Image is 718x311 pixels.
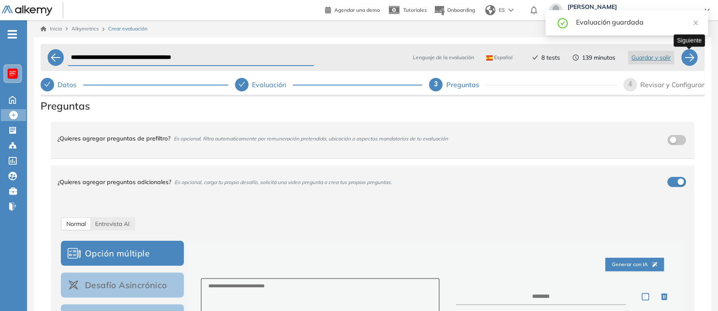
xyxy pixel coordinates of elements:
[66,220,86,228] span: Normal
[557,17,568,28] span: check-circle
[41,98,704,113] span: Preguntas
[541,53,560,62] span: 8 tests
[108,25,147,33] span: Crear evaluación
[447,7,475,13] span: Onboarding
[403,7,427,13] span: Tutoriales
[582,53,615,62] span: 139 minutos
[628,51,674,64] button: Guardar y salir
[640,78,704,91] div: Revisar y Configurar
[413,54,474,61] span: Lenguaje de la evaluación
[71,25,99,32] span: Alkymetrics
[44,81,51,88] span: check
[568,3,696,10] span: [PERSON_NAME]
[41,78,228,91] div: Datos
[446,78,486,91] div: Preguntas
[612,261,657,269] span: Generar con IA
[628,80,632,88] span: 4
[235,78,423,91] div: Evaluación
[429,78,617,91] div: 3Preguntas
[631,53,671,62] span: Guardar y salir
[174,135,448,142] span: Es opcional, filtra automaticamente por remuneración pretendida, ubicación o aspectos mandatorios...
[175,179,392,185] span: Es opcional, carga tu propio desafío, solicitá una video pregunta o crea tus propias preguntas.
[57,78,83,91] div: Datos
[532,55,538,61] span: check
[693,20,699,26] span: close
[41,25,62,33] a: Inicio
[9,70,16,77] img: https://assets.alkemy.org/workspaces/620/d203e0be-08f6-444b-9eae-a92d815a506f.png
[51,165,694,198] div: ¿Quieres agregar preguntas adicionales?Es opcional, carga tu propio desafío, solicitá una video p...
[573,55,579,61] span: clock-circle
[57,178,171,186] span: ¿Quieres agregar preguntas adicionales?
[325,4,380,14] a: Agendar una demo
[576,17,698,27] div: Evaluación guardada
[677,36,702,45] p: Siguiente
[51,122,694,158] div: ¿Quieres agregar preguntas de prefiltro?Es opcional, filtra automaticamente por remuneración pret...
[238,81,245,88] span: check
[95,220,130,228] span: AI
[252,78,293,91] div: Evaluación
[605,258,664,271] button: Generar con IA
[486,55,493,61] img: ESP
[499,6,505,14] span: ES
[2,6,52,16] img: Logo
[508,8,513,12] img: arrow
[623,78,704,91] div: 4Revisar y Configurar
[434,80,438,88] span: 3
[61,241,184,266] button: Opción múltiple
[434,1,475,19] button: Onboarding
[486,54,513,61] span: Español
[8,33,17,35] i: -
[334,7,380,13] span: Agendar una demo
[57,135,170,142] span: ¿Quieres agregar preguntas de prefiltro?
[485,5,495,15] img: world
[61,272,184,297] button: Desafío Asincrónico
